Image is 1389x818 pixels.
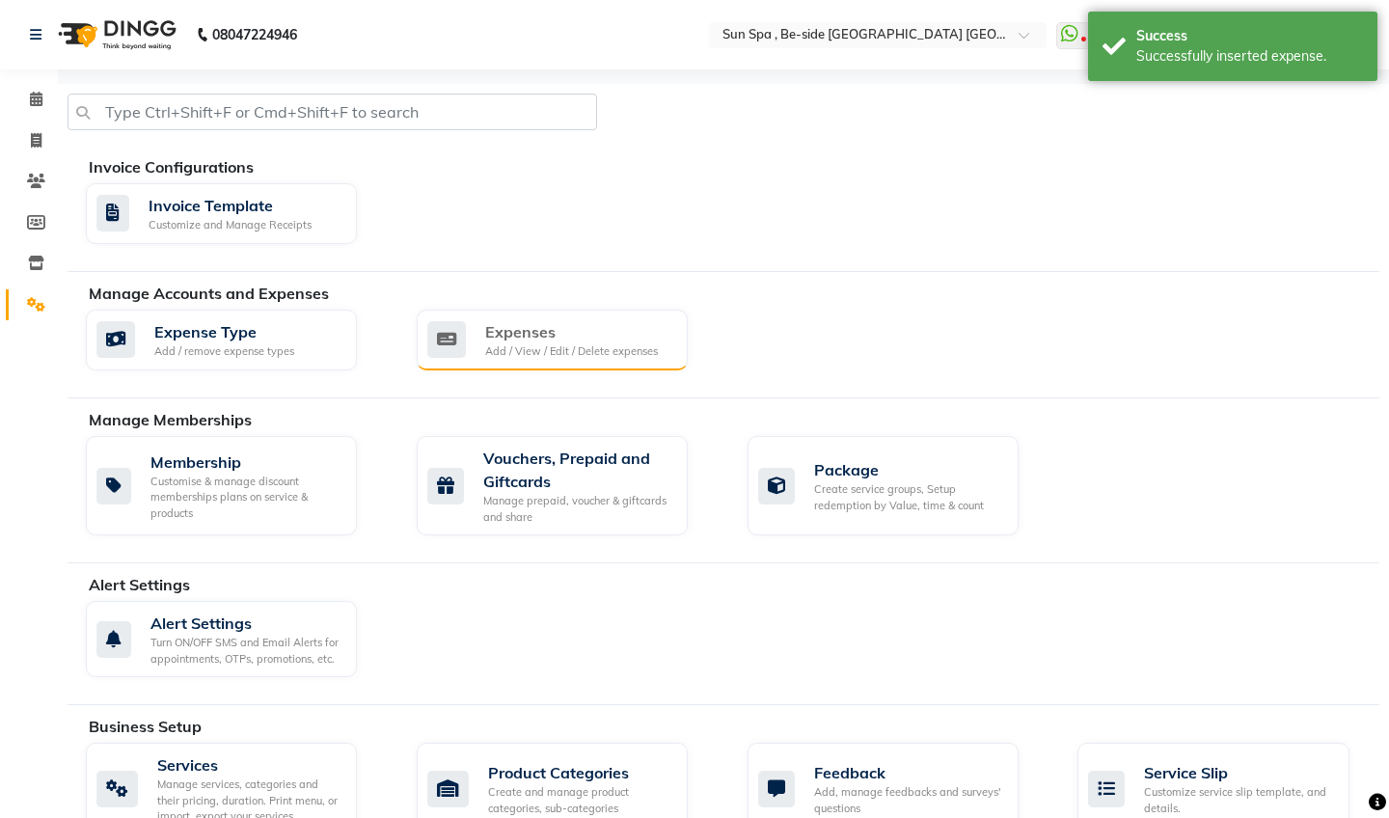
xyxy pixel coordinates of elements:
[1144,761,1333,784] div: Service Slip
[150,474,341,522] div: Customise & manage discount memberships plans on service & products
[149,194,312,217] div: Invoice Template
[86,601,388,677] a: Alert SettingsTurn ON/OFF SMS and Email Alerts for appointments, OTPs, promotions, etc.
[814,784,1003,816] div: Add, manage feedbacks and surveys' questions
[1136,46,1363,67] div: Successfully inserted expense.
[154,343,294,360] div: Add / remove expense types
[488,761,672,784] div: Product Categories
[150,450,341,474] div: Membership
[485,343,658,360] div: Add / View / Edit / Delete expenses
[157,753,341,777] div: Services
[814,481,1003,513] div: Create service groups, Setup redemption by Value, time & count
[86,436,388,535] a: MembershipCustomise & manage discount memberships plans on service & products
[86,183,388,244] a: Invoice TemplateCustomize and Manage Receipts
[49,8,181,62] img: logo
[814,458,1003,481] div: Package
[86,310,388,371] a: Expense TypeAdd / remove expense types
[485,320,658,343] div: Expenses
[417,436,719,535] a: Vouchers, Prepaid and GiftcardsManage prepaid, voucher & giftcards and share
[149,217,312,233] div: Customize and Manage Receipts
[814,761,1003,784] div: Feedback
[483,493,672,525] div: Manage prepaid, voucher & giftcards and share
[212,8,297,62] b: 08047224946
[417,310,719,371] a: ExpensesAdd / View / Edit / Delete expenses
[1144,784,1333,816] div: Customize service slip template, and details.
[150,635,341,667] div: Turn ON/OFF SMS and Email Alerts for appointments, OTPs, promotions, etc.
[748,436,1049,535] a: PackageCreate service groups, Setup redemption by Value, time & count
[1136,26,1363,46] div: Success
[150,612,341,635] div: Alert Settings
[488,784,672,816] div: Create and manage product categories, sub-categories
[154,320,294,343] div: Expense Type
[483,447,672,493] div: Vouchers, Prepaid and Giftcards
[68,94,597,130] input: Type Ctrl+Shift+F or Cmd+Shift+F to search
